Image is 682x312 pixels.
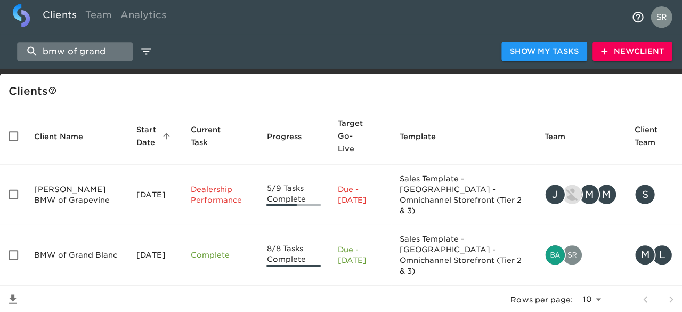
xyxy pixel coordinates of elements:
[648,243,670,265] div: L
[543,244,562,263] img: bailey.rubin@cdk.com
[136,42,155,60] button: edit
[648,6,669,28] img: Profile
[336,243,381,265] p: Due - [DATE]
[622,4,648,30] button: notifications
[127,164,181,224] td: [DATE]
[631,243,673,265] div: michaelm@rwmotorcars.com, logenr@rwmotorcars.com
[336,183,381,204] p: Due - [DATE]
[631,183,673,204] div: smorell@sewell.com
[265,130,314,142] span: Progress
[336,116,381,155] span: Target Go-Live
[389,224,533,284] td: Sales Template - [GEOGRAPHIC_DATA] - Omnichannel Storefront (Tier 2 & 3)
[190,183,248,204] p: Dealership Performance
[398,130,448,142] span: Template
[190,123,234,148] span: This is the next Task in this Hub that should be completed
[26,164,127,224] td: [PERSON_NAME] BMW of Grapevine
[631,243,653,265] div: M
[631,183,653,204] div: S
[116,4,170,30] a: Analytics
[13,4,30,27] img: logo
[560,244,579,263] img: sreeramsarma.gvs@cdk.com
[508,293,570,303] p: Rows per page:
[190,123,248,148] span: Current Task
[560,184,579,203] img: nikko.foster@roadster.com
[257,164,328,224] td: 5/9 Tasks Complete
[48,86,56,94] svg: This is a list of all of your clients and clients shared with you
[542,183,563,204] div: J
[508,45,576,58] span: Show My Tasks
[257,224,328,284] td: 8/8 Tasks Complete
[136,123,173,148] span: Start Date
[38,4,80,30] a: Clients
[127,224,181,284] td: [DATE]
[190,249,248,259] p: Complete
[598,45,661,58] span: New Client
[336,116,367,155] span: Calculated based on the start date and the duration of all Tasks contained in this Hub.
[590,42,669,61] button: NewClient
[542,243,614,265] div: bailey.rubin@cdk.com, sreeramsarma.gvs@cdk.com
[542,183,614,204] div: justin.gervais@roadster.com, nikko.foster@roadster.com, matthew.young@roadster.com, madison.polle...
[34,130,96,142] span: Client Name
[26,224,127,284] td: BMW of Grand Blanc
[499,42,584,61] button: Show My Tasks
[576,183,597,204] div: M
[593,183,614,204] div: M
[389,164,533,224] td: Sales Template - [GEOGRAPHIC_DATA] - Omnichannel Storefront (Tier 2 & 3)
[17,42,132,61] input: search
[631,123,673,148] span: Client Team
[80,4,116,30] a: Team
[542,130,577,142] span: Team
[574,290,602,306] select: rows per page
[9,82,678,99] div: Client s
